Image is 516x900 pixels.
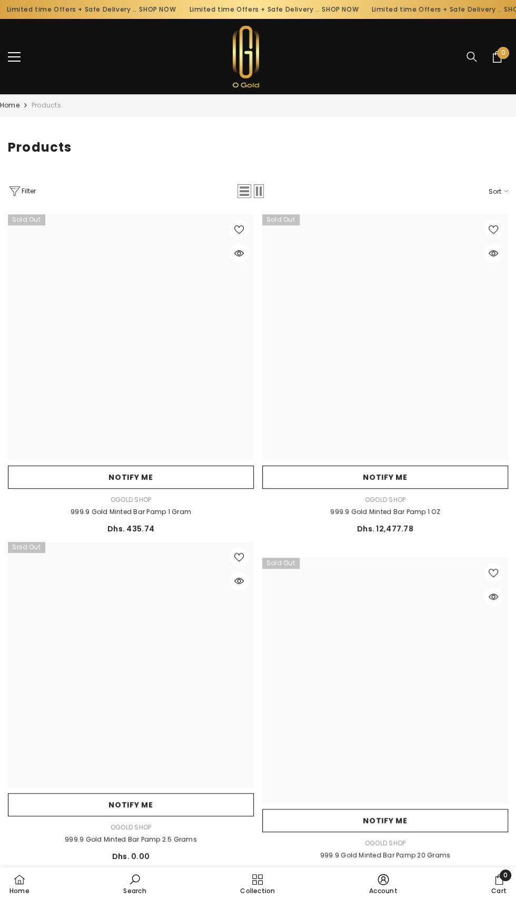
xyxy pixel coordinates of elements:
[111,495,151,504] a: Ogold Shop
[239,869,276,898] a: Collection
[8,869,31,898] a: Home
[262,214,299,225] span: Sold out
[8,214,254,460] a: 999.9 Gold Minted Bar Pamp 1 Gram
[368,869,399,898] a: Account
[230,571,249,590] button: Quick View
[8,214,45,225] span: Sold out
[262,506,508,518] a: 999.9 Gold Minted Bar Pamp 1 OZ
[469,184,501,199] span: Sort
[230,244,249,263] button: Quick View
[8,466,254,489] a: Notify me
[8,793,254,816] a: Notify me
[262,849,508,861] a: 999.9 Gold Minted Bar Pamp 20 Grams
[8,140,508,155] h1: Products
[262,558,299,568] span: Sold out
[8,542,254,788] a: 999.9 Gold Minted Bar Pamp 2.5 Grams
[233,26,259,87] img: Ogold Shop
[262,809,508,832] a: Notify me
[8,506,254,518] a: 999.9 Gold Minted Bar Pamp 1 Gram
[122,869,147,898] a: Search
[365,495,405,504] a: Ogold Shop
[8,542,45,552] span: Sold out
[262,466,508,489] a: Notify me
[181,1,364,18] div: Limited time Offers + Safe Delivery ..
[358,867,412,877] span: Dhs. 8,060.36
[490,869,508,898] a: Cart
[501,47,505,58] span: 0
[138,4,175,15] a: SHOP NOW
[107,523,154,534] span: Dhs. 435.74
[357,523,413,534] span: Dhs. 12,477.78
[254,184,264,198] span: Grid 2
[365,838,405,847] a: Ogold Shop
[22,185,36,197] span: Filter
[8,51,21,63] button: menu
[262,558,508,804] a: 999.9 Gold Minted Bar Pamp 20 Grams
[484,587,503,606] button: Quick View
[237,184,251,198] span: List
[262,214,508,460] a: 999.9 Gold Minted Bar Pamp 1 OZ
[32,101,61,110] a: Products
[321,4,358,15] a: SHOP NOW
[484,244,503,263] button: Quick View
[465,51,478,63] summary: Search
